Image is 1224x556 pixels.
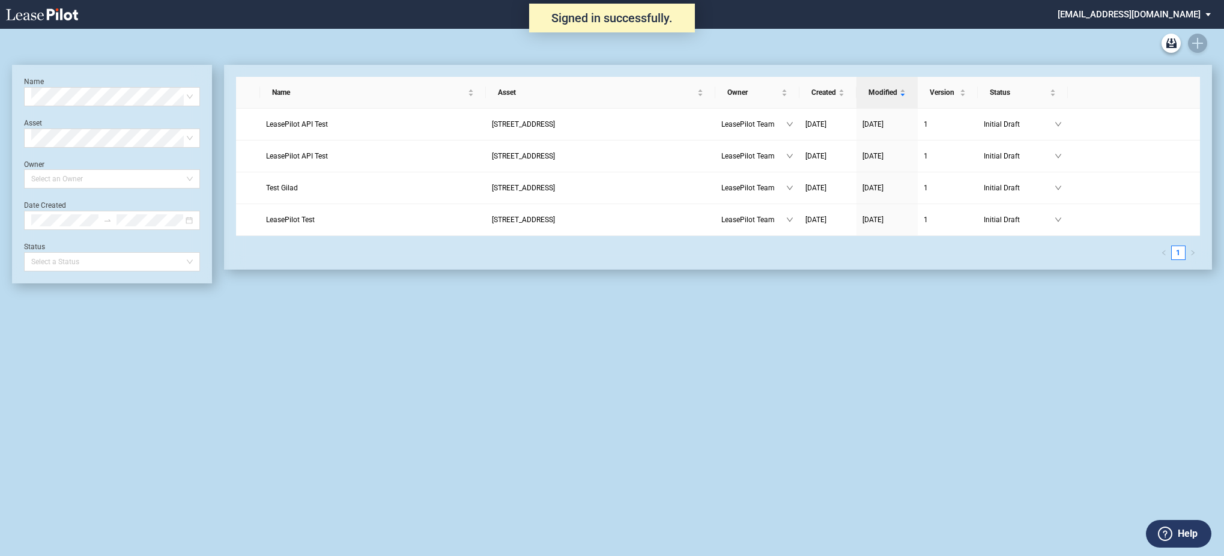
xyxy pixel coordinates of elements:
[266,152,328,160] span: LeasePilot API Test
[805,150,850,162] a: [DATE]
[1055,184,1062,192] span: down
[1146,520,1211,548] button: Help
[727,86,779,98] span: Owner
[24,201,66,210] label: Date Created
[103,216,112,225] span: swap-right
[862,216,883,224] span: [DATE]
[924,182,972,194] a: 1
[811,86,836,98] span: Created
[492,152,555,160] span: 109 State Street
[799,77,856,109] th: Created
[1157,246,1171,260] button: left
[918,77,978,109] th: Version
[272,86,465,98] span: Name
[266,182,480,194] a: Test Gilad
[266,184,298,192] span: Test Gilad
[721,118,786,130] span: LeasePilot Team
[924,150,972,162] a: 1
[1157,246,1171,260] li: Previous Page
[266,120,328,128] span: LeasePilot API Test
[786,153,793,160] span: down
[24,119,42,127] label: Asset
[856,77,918,109] th: Modified
[24,243,45,251] label: Status
[805,216,826,224] span: [DATE]
[862,150,912,162] a: [DATE]
[266,214,480,226] a: LeasePilot Test
[1162,34,1181,53] a: Archive
[492,184,555,192] span: 109 State Street
[786,121,793,128] span: down
[924,120,928,128] span: 1
[924,214,972,226] a: 1
[984,214,1055,226] span: Initial Draft
[924,216,928,224] span: 1
[492,182,709,194] a: [STREET_ADDRESS]
[805,182,850,194] a: [DATE]
[1186,246,1200,260] li: Next Page
[805,120,826,128] span: [DATE]
[924,184,928,192] span: 1
[492,120,555,128] span: 109 State Street
[492,214,709,226] a: [STREET_ADDRESS]
[984,118,1055,130] span: Initial Draft
[498,86,695,98] span: Asset
[24,160,44,169] label: Owner
[984,182,1055,194] span: Initial Draft
[492,150,709,162] a: [STREET_ADDRESS]
[984,150,1055,162] span: Initial Draft
[492,216,555,224] span: 109 State Street
[924,152,928,160] span: 1
[862,184,883,192] span: [DATE]
[1171,246,1186,260] li: 1
[862,152,883,160] span: [DATE]
[990,86,1047,98] span: Status
[266,150,480,162] a: LeasePilot API Test
[805,118,850,130] a: [DATE]
[805,214,850,226] a: [DATE]
[1055,153,1062,160] span: down
[721,182,786,194] span: LeasePilot Team
[1178,526,1198,542] label: Help
[486,77,715,109] th: Asset
[715,77,799,109] th: Owner
[266,216,315,224] span: LeasePilot Test
[260,77,486,109] th: Name
[1055,121,1062,128] span: down
[862,214,912,226] a: [DATE]
[786,216,793,223] span: down
[862,120,883,128] span: [DATE]
[978,77,1068,109] th: Status
[1055,216,1062,223] span: down
[721,150,786,162] span: LeasePilot Team
[1161,250,1167,256] span: left
[930,86,957,98] span: Version
[862,182,912,194] a: [DATE]
[924,118,972,130] a: 1
[805,152,826,160] span: [DATE]
[266,118,480,130] a: LeasePilot API Test
[1172,246,1185,259] a: 1
[786,184,793,192] span: down
[24,77,44,86] label: Name
[868,86,897,98] span: Modified
[1186,246,1200,260] button: right
[529,4,695,32] div: Signed in successfully.
[103,216,112,225] span: to
[1190,250,1196,256] span: right
[721,214,786,226] span: LeasePilot Team
[492,118,709,130] a: [STREET_ADDRESS]
[862,118,912,130] a: [DATE]
[805,184,826,192] span: [DATE]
